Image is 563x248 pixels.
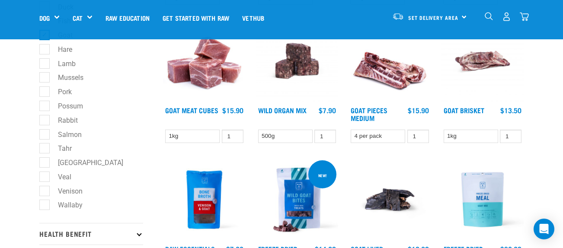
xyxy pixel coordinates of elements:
[44,129,85,140] label: Salmon
[520,12,529,21] img: home-icon@2x.png
[156,0,236,35] a: Get started with Raw
[44,186,86,197] label: Venison
[44,58,79,69] label: Lamb
[44,143,75,154] label: Tahr
[256,20,339,102] img: Wild Organ Mix
[165,108,218,112] a: Goat Meat Cubes
[500,130,521,143] input: 1
[407,130,429,143] input: 1
[222,106,243,114] div: $15.90
[99,0,156,35] a: Raw Education
[485,12,493,20] img: home-icon-1@2x.png
[44,157,127,168] label: [GEOGRAPHIC_DATA]
[163,20,246,102] img: 1184 Wild Goat Meat Cubes Boneless 01
[349,159,431,241] img: Goat Liver
[351,108,387,120] a: Goat Pieces Medium
[256,159,339,241] img: Raw Essentials Freeze Dried Wild Goat Bites PetTreats Product Shot
[73,13,83,23] a: Cat
[444,108,484,112] a: Goat Brisket
[314,169,331,182] div: new!
[441,159,524,241] img: Raw Essentials Freeze Dried Goat Mix
[408,16,458,19] span: Set Delivery Area
[222,130,243,143] input: 1
[44,44,76,55] label: Hare
[44,115,81,126] label: Rabbit
[258,108,307,112] a: Wild Organ Mix
[39,13,50,23] a: Dog
[44,172,75,182] label: Veal
[236,0,271,35] a: Vethub
[502,12,511,21] img: user.png
[44,72,87,83] label: Mussels
[500,106,521,114] div: $13.50
[534,219,554,239] div: Open Intercom Messenger
[314,130,336,143] input: 1
[44,30,76,41] label: Goat
[392,13,404,20] img: van-moving.png
[39,223,143,245] p: Health Benefit
[44,200,86,210] label: Wallaby
[319,106,336,114] div: $7.90
[408,106,429,114] div: $15.90
[163,159,246,241] img: Raw Essentials Venison Goat Novel Protein Hypoallergenic Bone Broth Cats & Dogs
[44,86,75,97] label: Pork
[44,101,86,111] label: Possum
[441,20,524,102] img: Goat Brisket
[349,20,431,102] img: 1197 Goat Pieces Medium 01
